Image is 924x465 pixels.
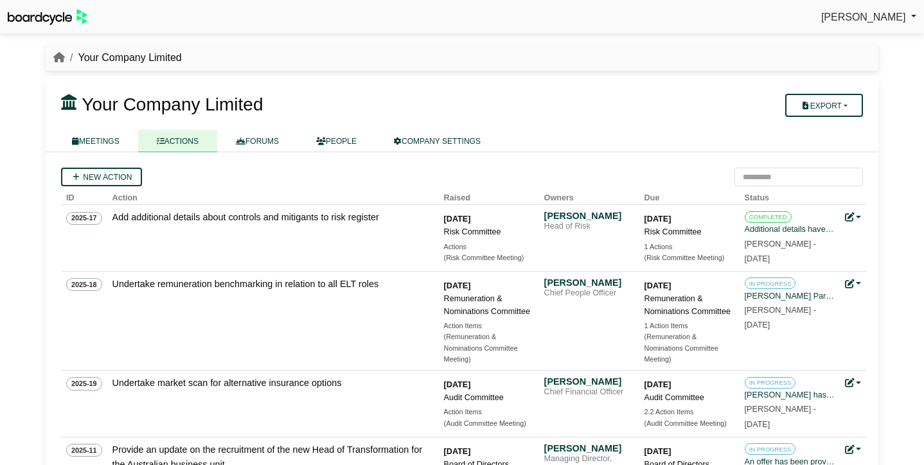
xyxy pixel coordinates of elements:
small: [PERSON_NAME] - [745,240,816,263]
a: New action [61,168,142,186]
a: [PERSON_NAME] Chief People Officer [544,277,634,299]
div: (Audit Committee Meeting) [644,418,734,429]
nav: breadcrumb [53,49,182,66]
span: IN PROGRESS [745,377,796,389]
a: [PERSON_NAME] Head of Risk [544,210,634,232]
img: BoardcycleBlackGreen-aaafeed430059cb809a45853b8cf6d952af9d84e6e89e1f1685b34bfd5cb7d64.svg [8,9,87,25]
div: [DATE] [444,213,534,225]
div: 1 Actions [644,241,734,252]
th: ID [61,186,107,205]
div: [PERSON_NAME] Partners has been engaged to undertake the benchmarking exercise. [745,290,835,303]
div: [PERSON_NAME] [544,277,634,288]
span: [DATE] [745,320,770,329]
div: Audit Committee [444,391,534,404]
div: Chief People Officer [544,288,634,299]
div: (Risk Committee Meeting) [444,252,534,263]
div: [DATE] [444,445,534,458]
div: [PERSON_NAME] [544,443,634,454]
div: [DATE] [644,213,734,225]
div: (Remuneration & Nominations Committee Meeting) [444,331,534,365]
div: Action Items [444,320,534,331]
div: [PERSON_NAME] has been engaged to undertake a market scan of available options. [745,389,835,401]
span: 2025-17 [66,212,102,225]
a: 2.2 Action Items (Audit Committee Meeting) [644,407,734,429]
th: Owners [539,186,639,205]
div: 2.2 Action Items [644,407,734,417]
a: COMPLETED Additional details have been added per Committee request and will be included in the ri... [745,210,835,263]
a: MEETINGS [53,130,138,152]
div: Undertake remuneration benchmarking in relation to all ELT roles [112,277,434,292]
span: IN PROGRESS [745,277,796,289]
div: [DATE] [444,279,534,292]
a: ACTIONS [138,130,217,152]
div: (Risk Committee Meeting) [644,252,734,263]
div: Risk Committee [444,225,534,238]
a: [PERSON_NAME] [821,9,916,26]
span: 2025-11 [66,444,102,457]
small: [PERSON_NAME] - [745,306,816,329]
div: Undertake market scan for alternative insurance options [112,376,434,390]
div: (Remuneration & Nominations Committee Meeting) [644,331,734,365]
div: [DATE] [644,445,734,458]
div: (Audit Committee Meeting) [444,418,534,429]
div: Additional details have been added per Committee request and will be included in the risk registe... [745,223,835,236]
div: Actions [444,241,534,252]
th: Status [740,186,840,205]
th: Raised [439,186,539,205]
li: Your Company Limited [65,49,182,66]
a: Action Items (Remuneration & Nominations Committee Meeting) [444,320,534,365]
div: Chief Financial Officer [544,387,634,398]
div: Head of Risk [544,222,634,232]
small: [PERSON_NAME] - [745,405,816,428]
a: Actions (Risk Committee Meeting) [444,241,534,264]
span: IN PROGRESS [745,443,796,455]
span: Your Company Limited [82,94,263,114]
a: FORUMS [217,130,298,152]
button: Export [785,94,863,117]
th: Due [639,186,740,205]
a: [PERSON_NAME] Chief Financial Officer [544,376,634,398]
a: PEOPLE [298,130,375,152]
span: [PERSON_NAME] [821,12,906,22]
a: 1 Actions (Risk Committee Meeting) [644,241,734,264]
a: IN PROGRESS [PERSON_NAME] has been engaged to undertake a market scan of available options. [PERS... [745,376,835,428]
div: Action Items [444,407,534,417]
div: [PERSON_NAME] [544,210,634,222]
div: [DATE] [644,378,734,391]
div: 1 Action Items [644,320,734,331]
a: COMPANY SETTINGS [375,130,499,152]
div: [DATE] [444,378,534,391]
span: 2025-18 [66,278,102,291]
span: [DATE] [745,254,770,263]
span: 2025-19 [66,377,102,390]
span: COMPLETED [745,211,792,223]
div: Add additional details about controls and mitigants to risk register [112,210,434,225]
div: [PERSON_NAME] [544,376,634,387]
div: Risk Committee [644,225,734,238]
div: Audit Committee [644,391,734,404]
a: IN PROGRESS [PERSON_NAME] Partners has been engaged to undertake the benchmarking exercise. [PERS... [745,277,835,329]
div: [DATE] [644,279,734,292]
div: Remuneration & Nominations Committee [644,292,734,318]
div: Remuneration & Nominations Committee [444,292,534,318]
span: [DATE] [745,420,770,429]
th: Action [107,186,439,205]
a: Action Items (Audit Committee Meeting) [444,407,534,429]
a: 1 Action Items (Remuneration & Nominations Committee Meeting) [644,320,734,365]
